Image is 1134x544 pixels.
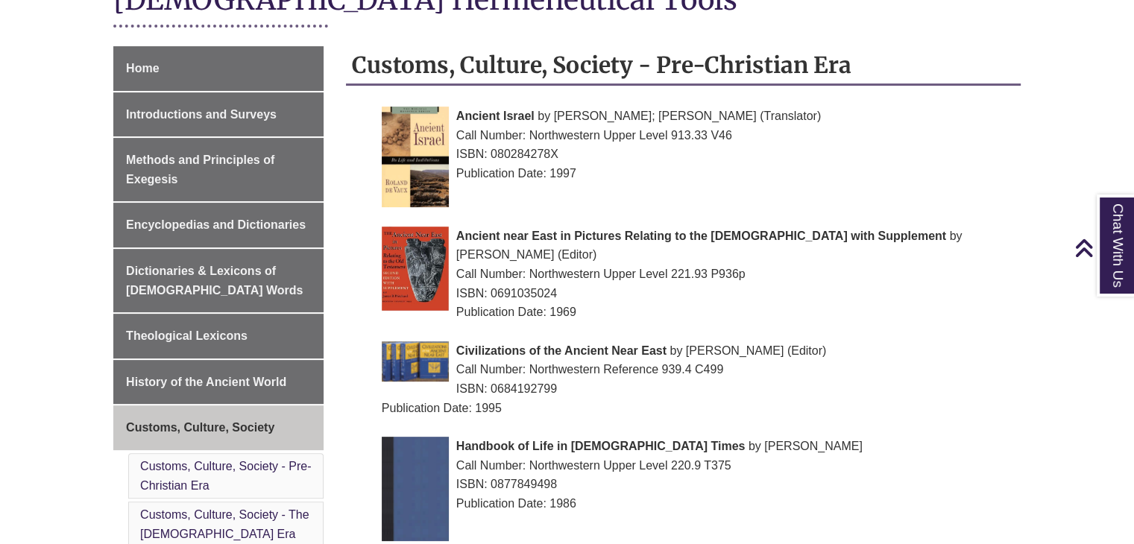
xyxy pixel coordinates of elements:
a: Introductions and Surveys [113,92,324,137]
span: by [949,230,962,242]
div: Call Number: Northwestern Upper Level 913.33 V46 [382,126,1009,145]
span: [PERSON_NAME] [764,440,863,452]
a: History of the Ancient World [113,360,324,405]
div: Publication Date: 1995 [382,399,1009,418]
a: Back to Top [1074,238,1130,258]
a: Customs, Culture, Society [113,405,324,450]
span: Ancient near East in Pictures Relating to the [DEMOGRAPHIC_DATA] with Supplement [456,230,946,242]
a: Encyclopedias and Dictionaries [113,203,324,247]
div: ISBN: 0691035024 [382,284,1009,303]
a: Methods and Principles of Exegesis [113,138,324,201]
span: by [538,110,550,122]
span: by [670,344,682,357]
span: History of the Ancient World [126,376,286,388]
span: Introductions and Surveys [126,108,277,121]
span: Dictionaries & Lexicons of [DEMOGRAPHIC_DATA] Words [126,265,303,297]
span: Ancient Israel [456,110,535,122]
span: Theological Lexicons [126,329,248,342]
span: Customs, Culture, Society [126,421,274,434]
a: Customs, Culture, Society - Pre-Christian Era [140,460,311,492]
span: [PERSON_NAME]; [PERSON_NAME] (Translator) [554,110,822,122]
span: [PERSON_NAME] (Editor) [686,344,826,357]
div: Publication Date: 1997 [382,164,1009,183]
div: Publication Date: 1986 [382,494,1009,513]
a: Customs, Culture, Society - The [DEMOGRAPHIC_DATA] Era [140,508,309,540]
div: Call Number: Northwestern Upper Level 220.9 T375 [382,456,1009,475]
span: Methods and Principles of Exegesis [126,154,274,186]
a: Theological Lexicons [113,314,324,358]
div: Call Number: Northwestern Upper Level 221.93 P936p [382,265,1009,284]
div: Publication Date: 1969 [382,303,1009,322]
span: Home [126,62,159,75]
span: by [749,440,761,452]
div: ISBN: 0684192799 [382,379,1009,399]
div: ISBN: 080284278X [382,145,1009,164]
div: ISBN: 0877849498 [382,475,1009,494]
a: Home [113,46,324,91]
span: Civilizations of the Ancient Near East [456,344,667,357]
div: Call Number: Northwestern Reference 939.4 C499 [382,360,1009,379]
span: Handbook of Life in [DEMOGRAPHIC_DATA] Times [456,440,746,452]
h2: Customs, Culture, Society - Pre-Christian Era [346,46,1021,86]
span: [PERSON_NAME] (Editor) [456,248,596,261]
span: Encyclopedias and Dictionaries [126,218,306,231]
a: Dictionaries & Lexicons of [DEMOGRAPHIC_DATA] Words [113,249,324,312]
